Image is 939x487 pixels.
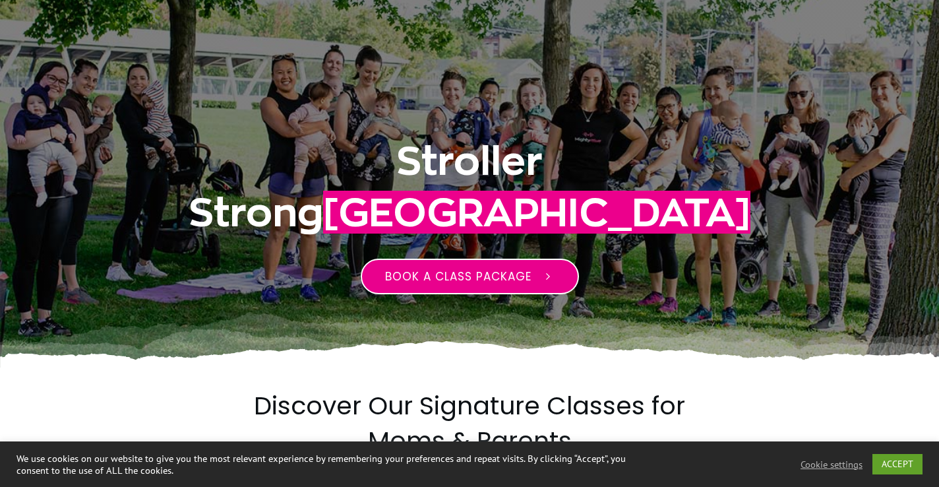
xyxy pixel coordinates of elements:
[872,454,923,474] a: ACCEPT
[801,459,863,471] a: Cookie settings
[222,388,717,474] h2: Discover Our Signature Classes for Moms & Parents
[16,453,651,476] div: We use cookies on our website to give you the most relevant experience by remembering your prefer...
[114,135,825,238] h1: Stroller Strong
[385,269,531,284] span: Book a class package
[323,191,750,234] span: [GEOGRAPHIC_DATA]
[361,259,579,294] a: Book a class package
